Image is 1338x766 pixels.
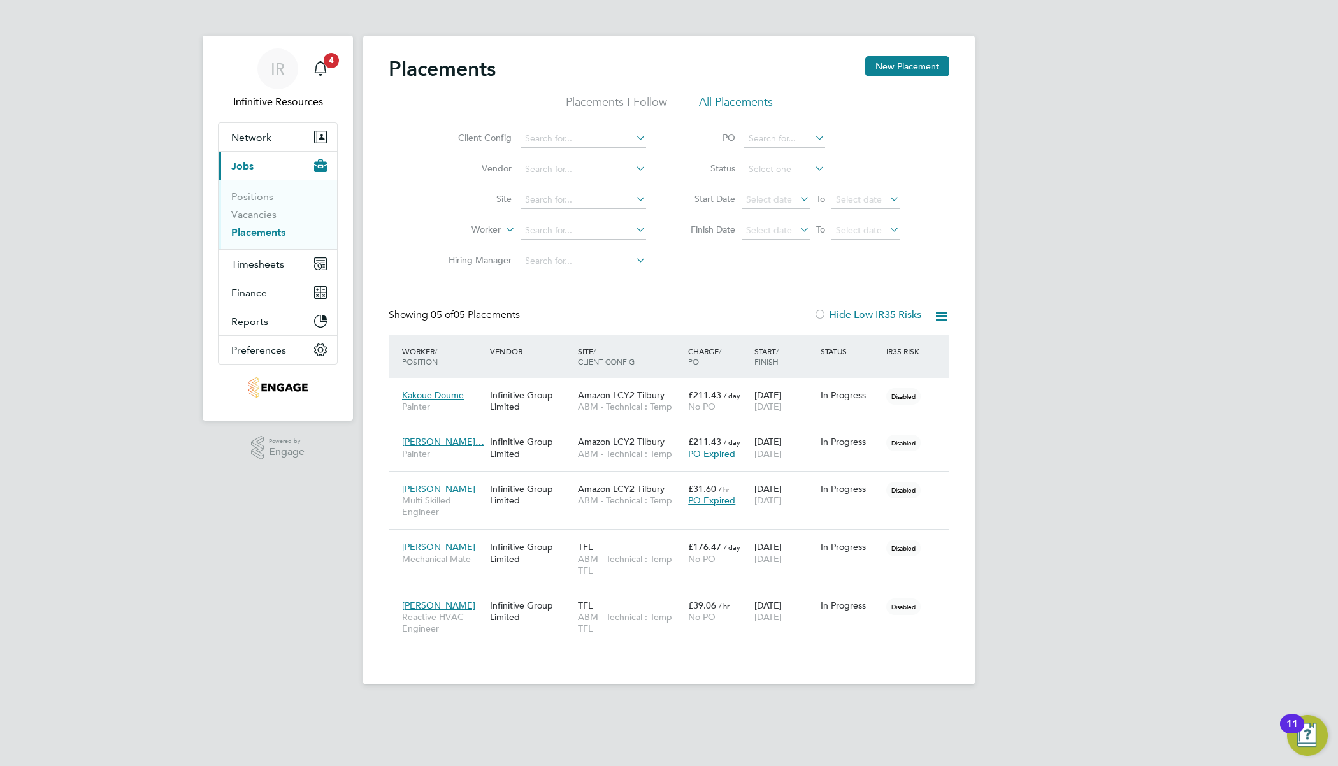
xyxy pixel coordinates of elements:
span: ABM - Technical : Temp - TFL [578,553,682,576]
div: In Progress [821,483,881,495]
span: [PERSON_NAME] [402,600,475,611]
input: Search for... [744,130,825,148]
span: Timesheets [231,258,284,270]
span: Reactive HVAC Engineer [402,611,484,634]
span: Mechanical Mate [402,553,484,565]
div: Site [575,340,685,373]
label: Client Config [438,132,512,143]
span: £211.43 [688,389,721,401]
span: Select date [836,194,882,205]
span: [PERSON_NAME] [402,541,475,553]
span: [DATE] [754,553,782,565]
input: Search for... [521,222,646,240]
span: 05 of [431,308,454,321]
span: £211.43 [688,436,721,447]
span: Disabled [886,435,921,451]
span: Finance [231,287,267,299]
div: IR35 Risk [883,340,927,363]
div: Infinitive Group Limited [487,535,575,570]
button: Network [219,123,337,151]
span: IR [271,61,285,77]
span: ABM - Technical : Temp - TFL [578,611,682,634]
span: To [812,221,829,238]
h2: Placements [389,56,496,82]
span: Kakoue Doume [402,389,464,401]
a: Go to home page [218,377,338,398]
a: 4 [308,48,333,89]
div: Vendor [487,340,575,363]
span: 05 Placements [431,308,520,321]
div: [DATE] [751,477,817,512]
span: [DATE] [754,448,782,459]
span: ABM - Technical : Temp [578,448,682,459]
button: Reports [219,307,337,335]
span: PO Expired [688,495,735,506]
img: infinitivegroup-logo-retina.png [248,377,307,398]
div: Infinitive Group Limited [487,593,575,629]
span: Network [231,131,271,143]
label: Site [438,193,512,205]
label: Hiring Manager [438,254,512,266]
div: [DATE] [751,593,817,629]
input: Search for... [521,252,646,270]
a: Vacancies [231,208,277,220]
span: 4 [324,53,339,68]
span: / Finish [754,346,779,366]
span: PO Expired [688,448,735,459]
span: Disabled [886,598,921,615]
span: / day [724,391,740,400]
div: [DATE] [751,535,817,570]
div: Jobs [219,180,337,249]
a: [PERSON_NAME]Reactive HVAC EngineerInfinitive Group LimitedTFLABM - Technical : Temp - TFL£39.06 ... [399,593,949,603]
span: £39.06 [688,600,716,611]
span: [DATE] [754,401,782,412]
span: Amazon LCY2 Tilbury [578,483,665,495]
button: New Placement [865,56,949,76]
div: Infinitive Group Limited [487,477,575,512]
a: IRInfinitive Resources [218,48,338,110]
span: Disabled [886,388,921,405]
a: Powered byEngage [251,436,305,460]
div: Status [817,340,884,363]
span: Painter [402,401,484,412]
label: Start Date [678,193,735,205]
label: Hide Low IR35 Risks [814,308,921,321]
label: PO [678,132,735,143]
a: [PERSON_NAME]…PainterInfinitive Group LimitedAmazon LCY2 TilburyABM - Technical : Temp£211.43 / d... [399,429,949,440]
span: / Position [402,346,438,366]
input: Search for... [521,161,646,178]
span: Select date [746,194,792,205]
span: Infinitive Resources [218,94,338,110]
div: Showing [389,308,522,322]
nav: Main navigation [203,36,353,421]
span: Reports [231,315,268,328]
span: No PO [688,611,716,623]
span: Painter [402,448,484,459]
span: / day [724,542,740,552]
label: Status [678,163,735,174]
span: Engage [269,447,305,458]
li: Placements I Follow [566,94,667,117]
span: Disabled [886,482,921,498]
button: Timesheets [219,250,337,278]
span: / hr [719,484,730,494]
a: Positions [231,191,273,203]
a: [PERSON_NAME]Multi Skilled EngineerInfinitive Group LimitedAmazon LCY2 TilburyABM - Technical : T... [399,476,949,487]
span: Select date [746,224,792,236]
button: Preferences [219,336,337,364]
button: Open Resource Center, 11 new notifications [1287,715,1328,756]
label: Finish Date [678,224,735,235]
div: 11 [1286,724,1298,741]
label: Vendor [438,163,512,174]
span: [DATE] [754,495,782,506]
span: Amazon LCY2 Tilbury [578,389,665,401]
div: In Progress [821,541,881,553]
div: [DATE] [751,430,817,465]
span: Powered by [269,436,305,447]
span: / PO [688,346,721,366]
span: / hr [719,601,730,611]
div: In Progress [821,436,881,447]
li: All Placements [699,94,773,117]
a: [PERSON_NAME]Mechanical MateInfinitive Group LimitedTFLABM - Technical : Temp - TFL£176.47 / dayN... [399,534,949,545]
div: Charge [685,340,751,373]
